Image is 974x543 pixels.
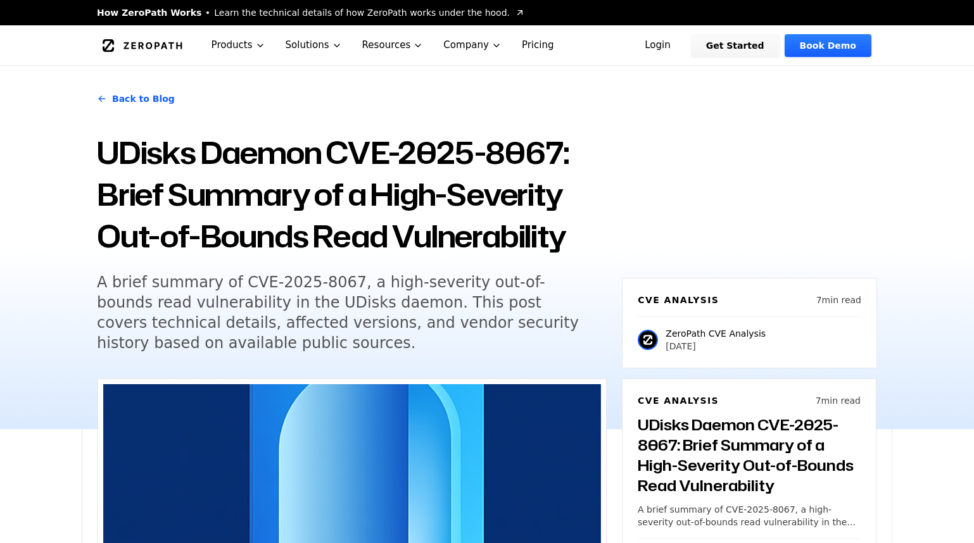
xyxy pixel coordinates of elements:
[666,327,766,340] p: ZeroPath CVE Analysis
[201,25,275,65] button: Products
[433,25,512,65] button: Company
[82,25,892,65] nav: Global
[638,294,719,306] h6: CVE Analysis
[214,6,510,19] span: Learn the technical details of how ZeroPath works under the hood.
[97,132,607,257] h1: UDisks Daemon CVE-2025-8067: Brief Summary of a High-Severity Out-of-Bounds Read Vulnerability
[638,415,861,496] h3: UDisks Daemon CVE-2025-8067: Brief Summary of a High-Severity Out-of-Bounds Read Vulnerability
[97,81,175,116] a: Back to Blog
[638,330,658,350] img: ZeroPath CVE Analysis
[97,6,525,19] a: How ZeroPath WorksLearn the technical details of how ZeroPath works under the hood.
[785,34,871,57] a: Book Demo
[638,394,719,407] h6: CVE Analysis
[97,6,201,19] span: How ZeroPath Works
[666,340,766,353] p: [DATE]
[629,34,686,57] a: Login
[512,25,564,65] a: Pricing
[352,25,434,65] button: Resources
[816,294,861,306] p: 7 min read
[97,272,583,353] h5: A brief summary of CVE-2025-8067, a high-severity out-of-bounds read vulnerability in the UDisks ...
[691,34,780,57] a: Get Started
[816,394,861,407] p: 7 min read
[275,25,352,65] button: Solutions
[638,503,861,528] p: A brief summary of CVE-2025-8067, a high-severity out-of-bounds read vulnerability in the UDisks ...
